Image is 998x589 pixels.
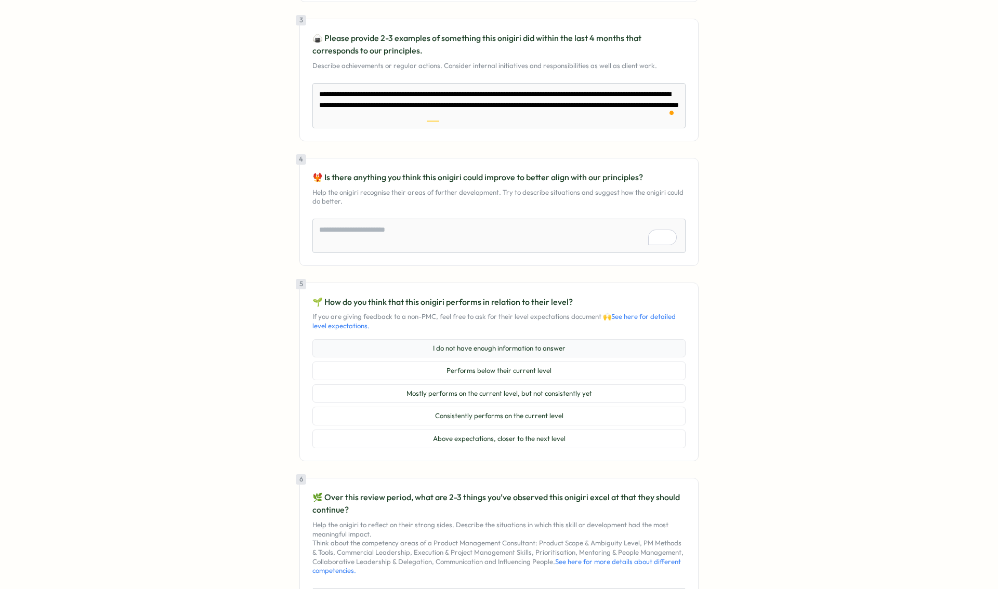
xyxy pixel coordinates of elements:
p: 🍙 Please provide 2-3 examples of something this onigiri did within the last 4 months that corresp... [312,32,686,58]
p: Describe achievements or regular actions. Consider internal initiatives and responsibilities as w... [312,61,686,71]
button: Above expectations, closer to the next level [312,430,686,448]
div: 4 [296,154,306,165]
p: 🌿 Over this review period, what are 2-3 things you’ve observed this onigiri excel at that they sh... [312,491,686,517]
p: Help the onigiri recognise their areas of further development. Try to describe situations and sug... [312,188,686,206]
button: Consistently performs on the current level [312,407,686,425]
button: I do not have enough information to answer [312,339,686,358]
textarea: To enrich screen reader interactions, please activate Accessibility in Grammarly extension settings [312,83,686,128]
button: Performs below their current level [312,362,686,380]
a: See here for more details about different competencies. [312,557,681,575]
button: Mostly performs on the current level, but not consistently yet [312,384,686,403]
p: If you are giving feedback to a non-PMC, feel free to ask for their level expectations document 🙌 [312,312,686,330]
textarea: To enrich screen reader interactions, please activate Accessibility in Grammarly extension settings [312,219,686,253]
div: 5 [296,279,306,289]
p: 🌱 How do you think that this onigiri performs in relation to their level? [312,296,686,309]
p: 🐦‍🔥 Is there anything you think this onigiri could improve to better align with our principles? [312,171,686,184]
div: 3 [296,15,306,25]
a: See here for detailed level expectations. [312,312,676,330]
p: Help the onigiri to reflect on their strong sides. Describe the situations in which this skill or... [312,520,686,575]
div: 6 [296,474,306,485]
